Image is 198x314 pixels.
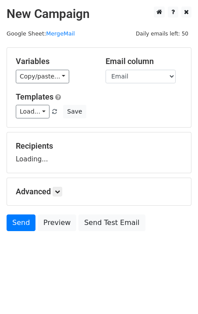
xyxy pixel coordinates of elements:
[78,214,145,231] a: Send Test Email
[16,70,69,83] a: Copy/paste...
[133,30,191,37] a: Daily emails left: 50
[46,30,75,37] a: MergeMail
[16,141,182,164] div: Loading...
[16,57,92,66] h5: Variables
[16,141,182,151] h5: Recipients
[16,92,53,101] a: Templates
[16,105,49,118] a: Load...
[7,7,191,21] h2: New Campaign
[63,105,86,118] button: Save
[106,57,182,66] h5: Email column
[38,214,76,231] a: Preview
[7,214,35,231] a: Send
[7,30,75,37] small: Google Sheet:
[133,29,191,39] span: Daily emails left: 50
[16,187,182,196] h5: Advanced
